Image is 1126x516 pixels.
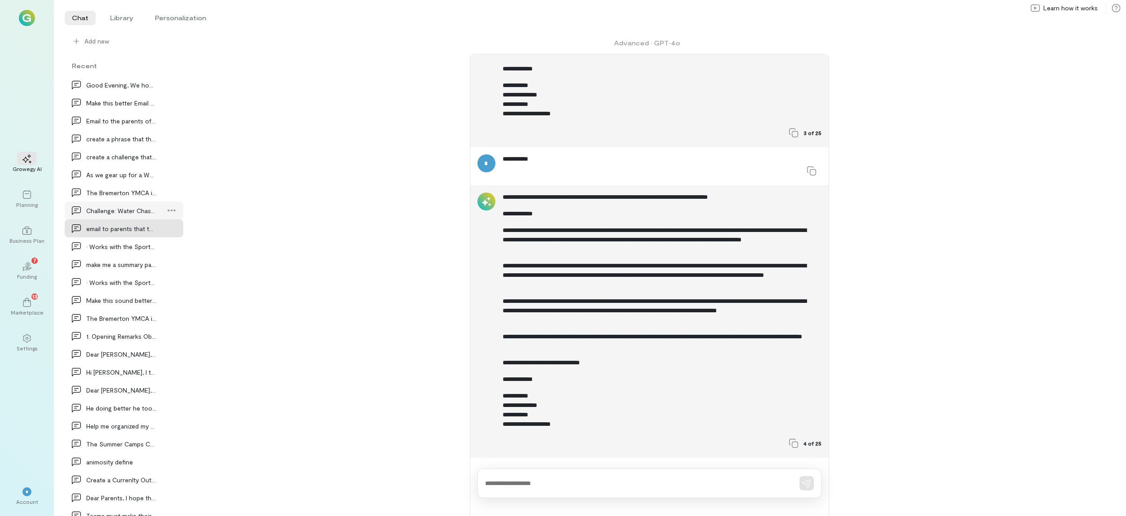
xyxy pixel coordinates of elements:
div: Email to the parents of [PERSON_NAME] Good aftern… [86,116,156,126]
div: • Works with the Sports and Rec Director on the p… [86,242,156,251]
div: Settings [17,345,38,352]
span: Add new [84,37,109,46]
div: Funding [17,273,37,280]
a: Growegy AI [11,147,43,179]
a: Planning [11,183,43,215]
a: Settings [11,327,43,359]
div: The Bremerton YMCA is committed to promoting heal… [86,188,156,197]
div: *Account [11,480,43,512]
div: make me a summary paragraph for my resume Dedicat… [86,260,156,269]
div: create a phrase that they have to go to the field… [86,134,156,144]
div: Account [16,498,38,505]
div: Challenge: Water Chaser Your next task awaits at… [86,206,156,215]
span: 7 [33,256,36,264]
li: Chat [65,11,96,25]
li: Library [103,11,141,25]
div: email to parents that their child needs to bring… [86,224,156,233]
span: 13 [32,292,37,300]
div: Growegy AI [13,165,42,172]
div: Make this better Email to the parents of [PERSON_NAME] d… [86,98,156,108]
div: Planning [16,201,38,208]
div: Dear [PERSON_NAME], I wanted to follow up on our… [86,385,156,395]
div: Good Evening, We hope this message finds you well… [86,80,156,90]
div: • Works with the Sports and Rec Director on the p… [86,278,156,287]
div: Business Plan [9,237,44,244]
div: Dear [PERSON_NAME], I hope this message finds yo… [86,350,156,359]
div: Marketplace [11,309,44,316]
span: 4 of 25 [804,440,821,447]
div: He doing better he took a very long nap and think… [86,403,156,413]
div: Create a Currenlty Out of the office message for… [86,475,156,485]
div: 1. Opening Remarks Objective: Discuss recent cam… [86,332,156,341]
a: Funding [11,255,43,287]
div: Make this sound better Email to CIT Counsleor in… [86,296,156,305]
div: The Bremerton YMCA is proud to join the Bremerton… [86,314,156,323]
div: As we gear up for a Week 9 Amazing Race, it's imp… [86,170,156,179]
div: Recent [65,61,183,70]
div: Hi [PERSON_NAME], I tried calling but couldn't get throu… [86,367,156,377]
div: The Summer Camps Coordinator is responsible to do… [86,439,156,449]
div: Dear Parents, I hope this message finds you well.… [86,493,156,503]
div: animosity define [86,457,156,467]
a: Marketplace [11,291,43,323]
span: 3 of 25 [804,129,821,136]
div: Help me organized my thoughts of how to communica… [86,421,156,431]
a: Business Plan [11,219,43,251]
span: Learn how it works [1043,4,1098,13]
li: Personalization [148,11,213,25]
div: create a challenge that is like amazing race as a… [86,152,156,162]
